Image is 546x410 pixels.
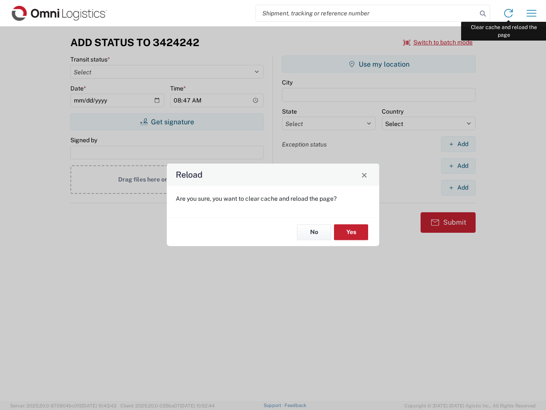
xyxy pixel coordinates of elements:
input: Shipment, tracking or reference number [256,5,477,21]
button: Yes [334,224,368,240]
p: Are you sure, you want to clear cache and reload the page? [176,195,370,202]
h4: Reload [176,169,203,181]
button: No [297,224,331,240]
button: Close [358,169,370,181]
